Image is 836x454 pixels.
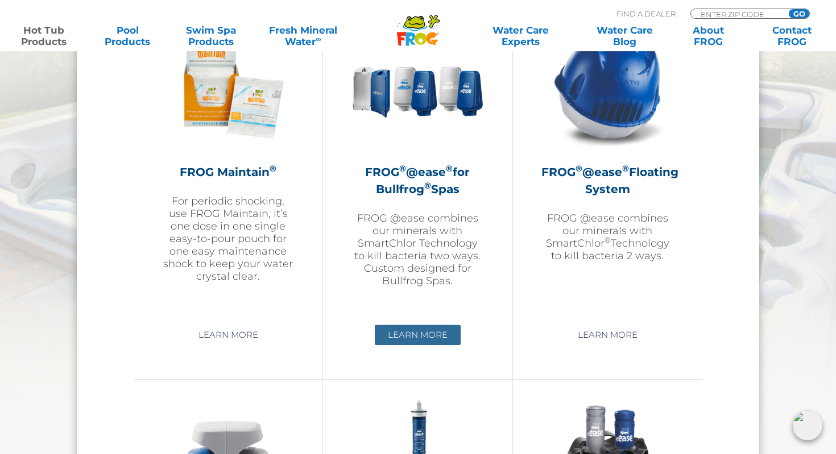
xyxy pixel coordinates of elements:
a: Hot TubProducts [11,24,76,47]
sup: ® [399,163,406,174]
sup: ® [576,163,582,174]
a: Learn More [185,325,271,345]
a: Water CareBlog [592,24,657,47]
a: Water CareExperts [468,24,574,47]
sup: ® [605,235,611,244]
a: Swim SpaProducts [179,24,243,47]
h2: FROG Maintain [162,163,294,181]
sup: ® [424,180,431,191]
a: Fresh MineralWater∞ [262,24,343,47]
a: AboutFROG [676,24,740,47]
a: FROG Maintain®For periodic shocking, use FROG Maintain, it’s one dose in one single easy-to-pour ... [162,20,294,316]
img: openIcon [793,411,822,440]
sup: ® [270,163,276,174]
sup: ® [446,163,453,174]
a: PoolProducts [95,24,160,47]
img: hot-tub-product-atease-system-300x300.png [541,20,673,152]
p: FROG @ease combines our minerals with SmartChlor Technology to kill bacteria two ways. Custom des... [351,212,483,287]
a: FROG®@ease®for Bullfrog®SpasFROG @ease combines our minerals with SmartChlor Technology to kill b... [351,20,483,316]
img: Frog_Maintain_Hero-2-v2-300x300.png [162,20,294,152]
sup: ∞ [316,35,321,43]
a: ContactFROG [760,24,825,47]
img: bullfrog-product-hero-300x300.png [351,20,483,152]
input: Zip Code Form [700,9,776,19]
p: Find A Dealer [616,9,676,19]
a: FROG®@ease®Floating SystemFROG @ease combines our minerals with SmartChlor®Technology to kill bac... [541,20,674,316]
h2: FROG @ease Floating System [541,163,674,198]
h2: FROG @ease for Bullfrog Spas [351,163,483,198]
input: GO [789,9,809,18]
a: Learn More [565,325,651,345]
a: Learn More [375,325,461,345]
p: FROG @ease combines our minerals with SmartChlor Technology to kill bacteria 2 ways. [541,212,674,262]
p: For periodic shocking, use FROG Maintain, it’s one dose in one single easy-to-pour pouch for one ... [162,195,294,283]
sup: ® [622,163,629,174]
